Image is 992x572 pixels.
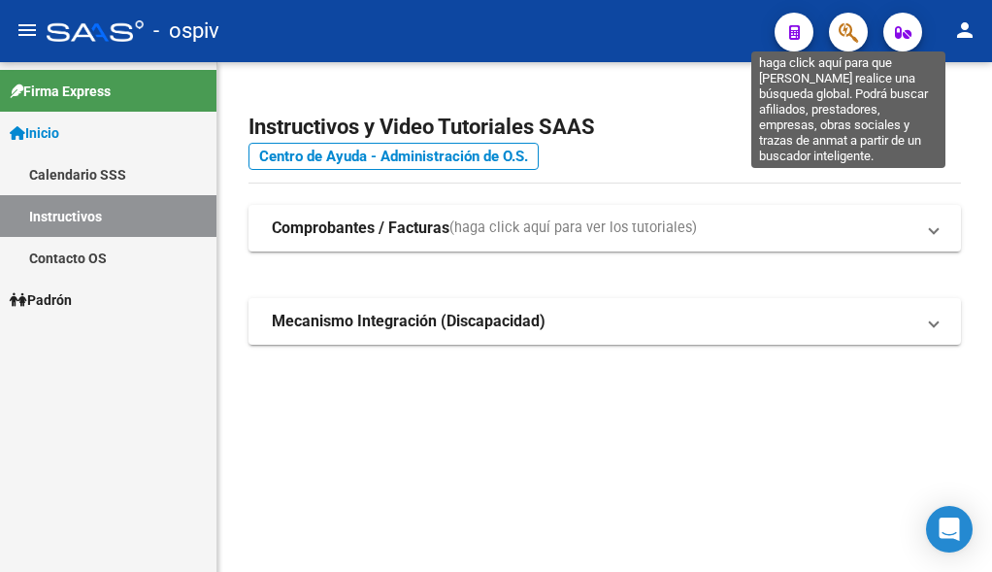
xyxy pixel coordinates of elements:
[10,122,59,144] span: Inicio
[248,205,961,252] mat-expansion-panel-header: Comprobantes / Facturas(haga click aquí para ver los tutoriales)
[953,18,976,42] mat-icon: person
[272,218,449,239] strong: Comprobantes / Facturas
[272,311,546,332] strong: Mecanismo Integración (Discapacidad)
[926,506,973,553] div: Open Intercom Messenger
[248,143,539,170] a: Centro de Ayuda - Administración de O.S.
[248,109,961,146] h2: Instructivos y Video Tutoriales SAAS
[16,18,39,42] mat-icon: menu
[449,218,697,239] span: (haga click aquí para ver los tutoriales)
[248,298,961,345] mat-expansion-panel-header: Mecanismo Integración (Discapacidad)
[10,81,111,102] span: Firma Express
[10,289,72,311] span: Padrón
[153,10,219,52] span: - ospiv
